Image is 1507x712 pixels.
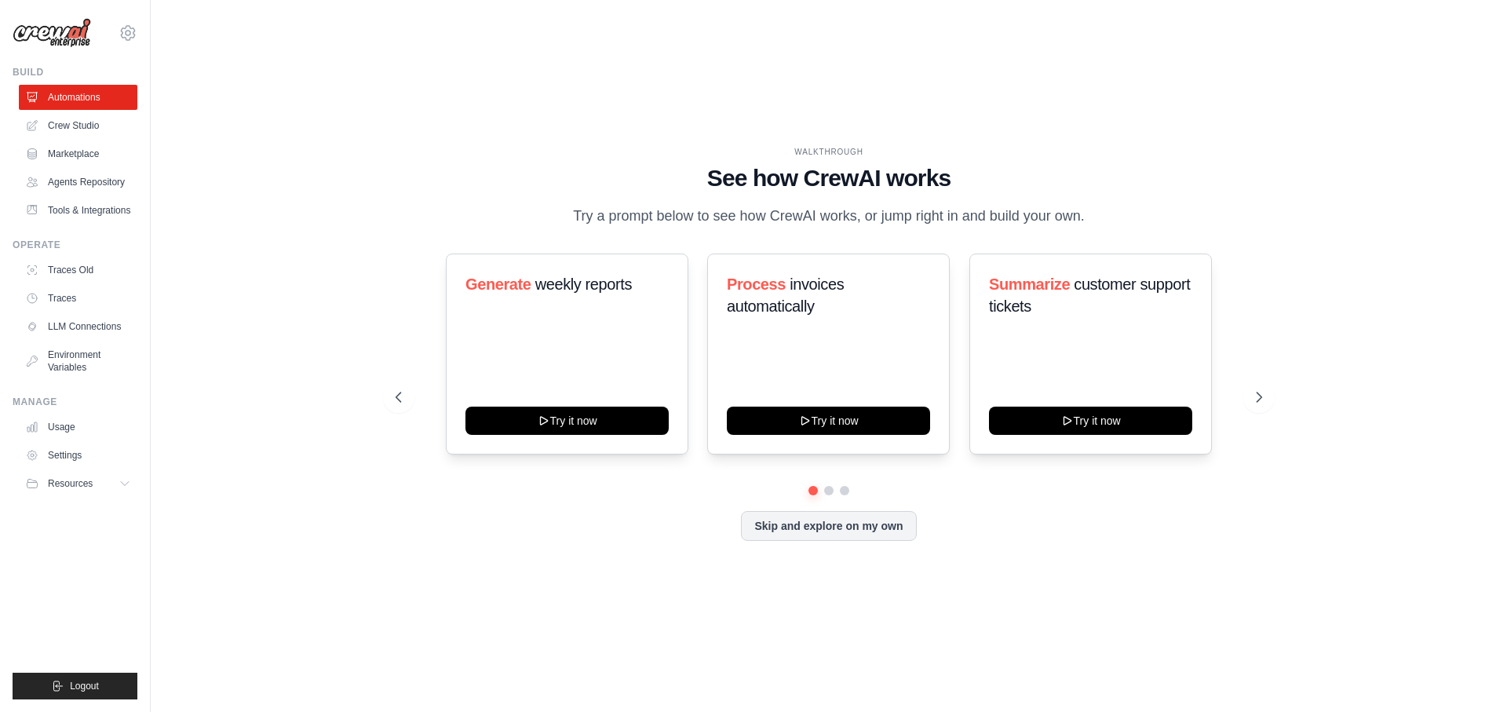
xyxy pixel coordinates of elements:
p: Try a prompt below to see how CrewAI works, or jump right in and build your own. [565,205,1093,228]
a: Tools & Integrations [19,198,137,223]
a: Marketplace [19,141,137,166]
div: Manage [13,396,137,408]
span: Process [727,276,786,293]
button: Try it now [989,407,1192,435]
h1: See how CrewAI works [396,164,1262,192]
button: Resources [19,471,137,496]
a: Traces Old [19,257,137,283]
a: Settings [19,443,137,468]
span: invoices automatically [727,276,844,315]
button: Try it now [465,407,669,435]
a: Traces [19,286,137,311]
span: customer support tickets [989,276,1190,315]
a: Automations [19,85,137,110]
span: Logout [70,680,99,692]
a: Crew Studio [19,113,137,138]
div: WALKTHROUGH [396,146,1262,158]
span: Summarize [989,276,1070,293]
div: Operate [13,239,137,251]
a: Agents Repository [19,170,137,195]
img: Logo [13,18,91,48]
button: Try it now [727,407,930,435]
a: Usage [19,414,137,440]
div: Build [13,66,137,79]
iframe: Chat Widget [1429,637,1507,712]
span: Resources [48,477,93,490]
a: LLM Connections [19,314,137,339]
a: Environment Variables [19,342,137,380]
button: Skip and explore on my own [741,511,916,541]
button: Logout [13,673,137,699]
span: Generate [465,276,531,293]
span: weekly reports [535,276,632,293]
